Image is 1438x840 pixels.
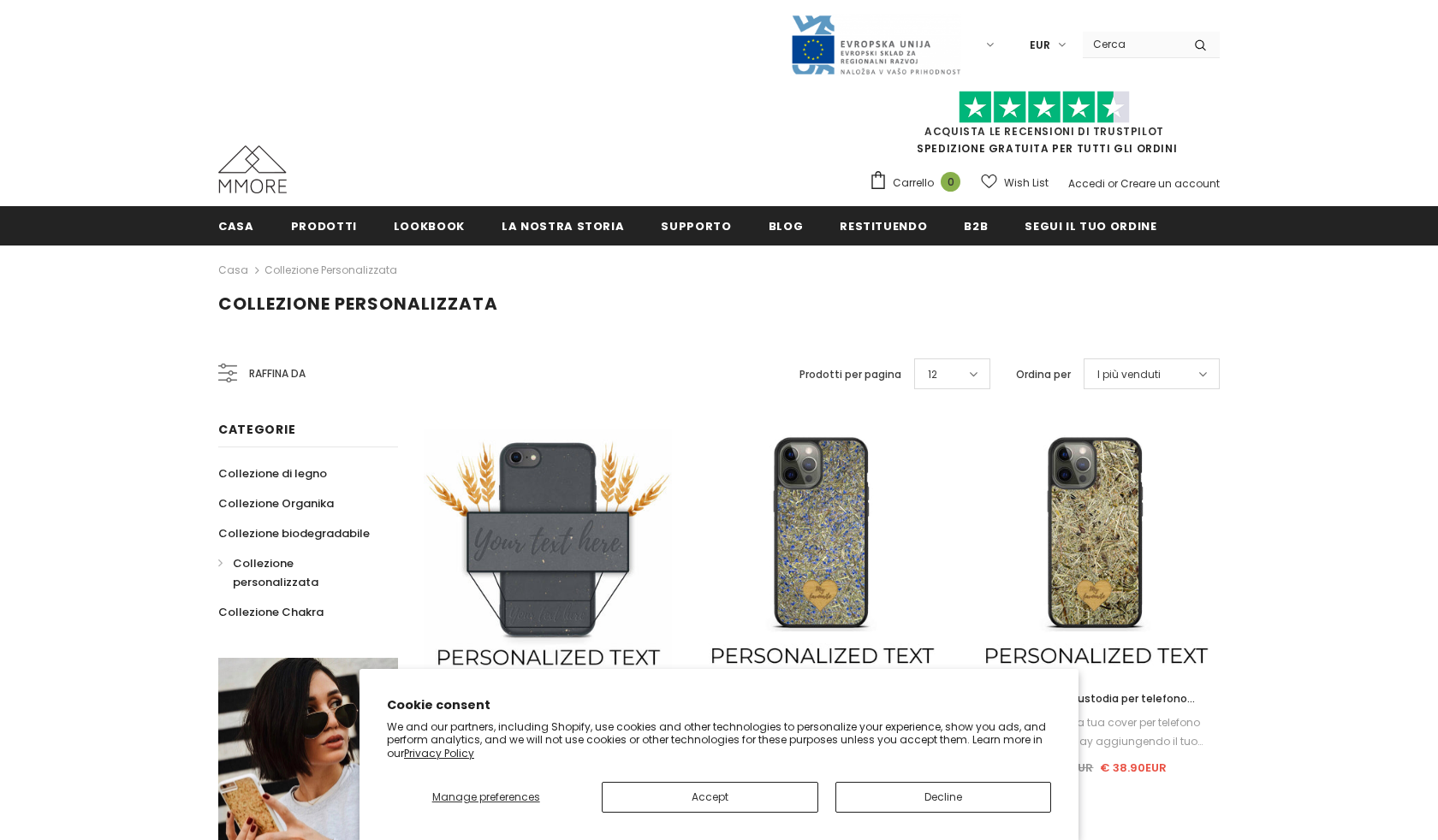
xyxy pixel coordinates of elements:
span: EUR [1030,37,1050,54]
a: Lookbook [394,206,465,245]
a: Javni Razpis [790,37,961,51]
a: Privacy Policy [404,746,474,760]
a: Accedi [1068,176,1105,191]
span: Lookbook [394,218,465,234]
a: Prodotti [291,206,357,245]
span: Collezione personalizzata [233,555,318,590]
a: Acquista le recensioni di TrustPilot [924,124,1164,139]
a: Blog [769,206,804,245]
img: Casi MMORE [218,145,287,193]
span: Collezione di legno [218,465,327,482]
a: Collezione personalizzata [264,263,397,277]
span: Prodotti [291,218,357,234]
span: Collezione Organika [218,495,334,512]
a: Segui il tuo ordine [1025,206,1156,245]
a: Casa [218,206,254,245]
span: € 38.90EUR [1100,760,1167,776]
span: Raffina da [249,364,306,383]
img: Fidati di Pilot Stars [959,91,1130,124]
input: Search Site [1083,32,1181,56]
a: supporto [661,206,731,245]
a: Collezione Chakra [218,597,324,627]
button: Accept [602,782,817,813]
a: Casa [218,260,248,281]
span: Collezione biodegradabile [218,525,370,541]
a: La nostra storia [502,206,624,245]
span: Wish List [1004,175,1049,192]
button: Manage preferences [387,782,585,813]
button: Decline [835,782,1051,813]
a: Restituendo [840,206,927,245]
a: Collezione Organika [218,488,334,518]
span: Manage preferences [432,790,540,804]
img: Javni Razpis [790,14,961,76]
label: Ordina per [1016,366,1071,383]
span: B2B [964,218,988,234]
span: SPEDIZIONE GRATUITA PER TUTTI GLI ORDINI [869,98,1220,156]
a: Collezione biodegradabile [218,518,370,548]
a: Creare un account [1120,176,1220,191]
a: Alpine Hay - Custodia per telefono personalizzata - Regalo personalizzato [972,689,1220,708]
span: Blog [769,218,804,234]
span: Restituendo [840,218,927,234]
span: Categorie [218,421,295,438]
label: Prodotti per pagina [799,366,901,383]
span: Carrello [893,175,934,192]
span: I più venduti [1097,366,1161,383]
p: We and our partners, including Shopify, use cookies and other technologies to personalize your ex... [387,720,1051,760]
span: Segui il tuo ordine [1025,218,1156,234]
a: Wish List [981,168,1049,198]
a: Collezione di legno [218,458,327,488]
span: Collezione Chakra [218,604,324,620]
span: La nostra storia [502,218,624,234]
h2: Cookie consent [387,696,1051,714]
span: Alpine Hay - Custodia per telefono personalizzata - Regalo personalizzato [991,691,1200,725]
span: 12 [928,366,937,383]
a: Collezione personalizzata [218,548,379,597]
span: Collezione personalizzata [218,292,498,316]
span: 0 [941,172,960,192]
a: B2B [964,206,988,245]
div: ❤️ Personalizza la tua cover per telefono Organic Alpine Hay aggiungendo il tuo Unique... [972,713,1220,751]
span: or [1108,176,1118,191]
span: supporto [661,218,731,234]
span: Casa [218,218,254,234]
a: Carrello 0 [869,170,969,196]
